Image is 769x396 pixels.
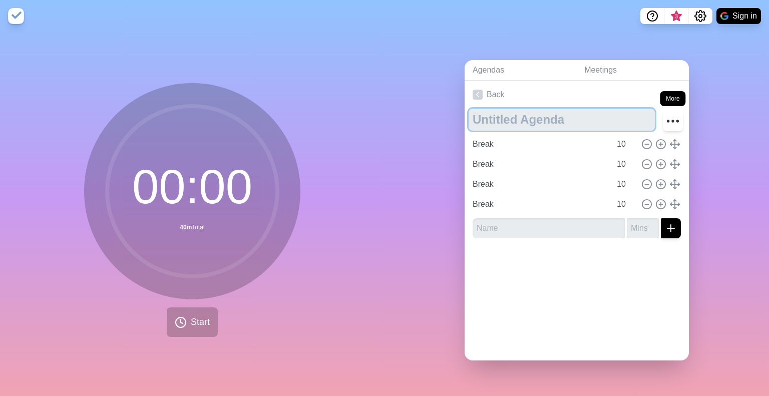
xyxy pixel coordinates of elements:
img: google logo [720,12,728,20]
button: Sign in [716,8,761,24]
input: Name [469,134,611,154]
a: Agendas [465,60,576,81]
input: Mins [613,134,637,154]
input: Name [469,174,611,194]
a: Meetings [576,60,689,81]
img: timeblocks logo [8,8,24,24]
span: Start [191,315,210,329]
input: Name [469,194,611,214]
input: Name [469,154,611,174]
input: Mins [613,194,637,214]
button: Start [167,307,218,337]
input: Name [473,218,625,238]
a: Back [465,81,689,109]
input: Mins [613,174,637,194]
button: What’s new [664,8,688,24]
button: More [663,111,683,131]
button: Settings [688,8,712,24]
input: Mins [613,154,637,174]
button: Help [640,8,664,24]
input: Mins [627,218,659,238]
span: 3 [672,13,680,21]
